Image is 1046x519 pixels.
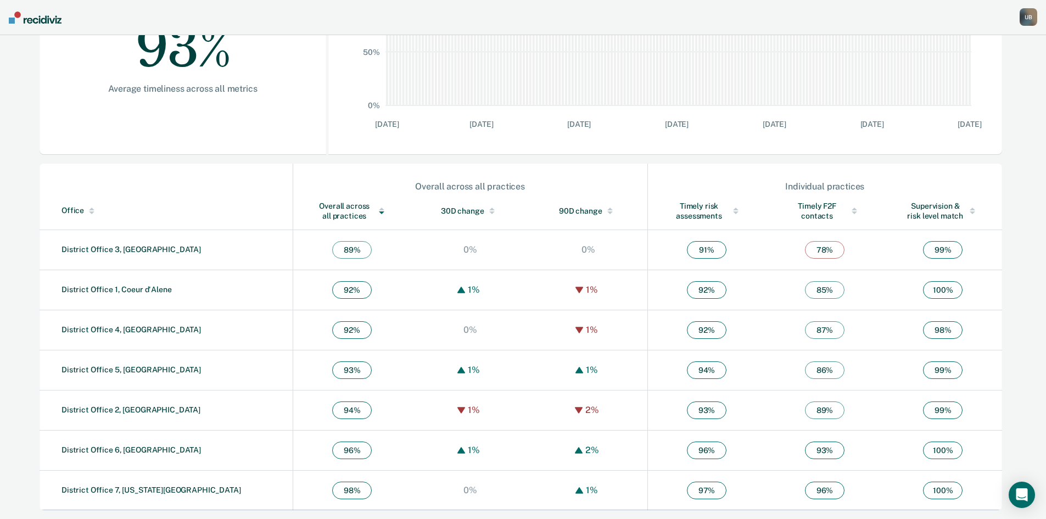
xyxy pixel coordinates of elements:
span: 99 % [923,361,963,379]
a: District Office 7, [US_STATE][GEOGRAPHIC_DATA] [61,485,241,494]
span: 91 % [687,241,726,259]
a: District Office 1, Coeur d'Alene [61,285,172,294]
div: 1% [465,405,483,415]
div: 0% [461,325,480,335]
a: District Office 6, [GEOGRAPHIC_DATA] [61,445,201,454]
span: 94 % [687,361,726,379]
div: Overall across all practices [294,181,647,192]
text: [DATE] [665,120,689,129]
div: Supervision & risk level match [906,201,980,221]
div: U B [1020,8,1037,26]
span: 92 % [332,321,372,339]
th: Toggle SortBy [884,192,1002,230]
span: 96 % [687,442,726,459]
text: [DATE] [763,120,786,129]
th: Toggle SortBy [411,192,529,230]
text: [DATE] [469,120,493,129]
span: 93 % [687,401,726,419]
span: 96 % [805,482,844,499]
span: 87 % [805,321,844,339]
div: 30D change [433,206,507,216]
div: 1% [583,485,601,495]
span: 99 % [923,241,963,259]
a: District Office 4, [GEOGRAPHIC_DATA] [61,325,201,334]
div: Timely risk assessments [670,201,744,221]
text: [DATE] [375,120,399,129]
a: District Office 3, [GEOGRAPHIC_DATA] [61,245,201,254]
a: District Office 2, [GEOGRAPHIC_DATA] [61,405,200,414]
img: Recidiviz [9,12,61,24]
span: 93 % [332,361,372,379]
th: Toggle SortBy [529,192,647,230]
span: 97 % [687,482,726,499]
span: 85 % [805,281,844,299]
th: Toggle SortBy [293,192,411,230]
span: 100 % [923,281,963,299]
span: 93 % [805,442,844,459]
th: Toggle SortBy [40,192,293,230]
div: Timely F2F contacts [787,201,862,221]
span: 92 % [687,281,726,299]
span: 96 % [332,442,372,459]
span: 89 % [332,241,372,259]
span: 78 % [805,241,844,259]
span: 94 % [332,401,372,419]
div: 2% [583,445,602,455]
span: 100 % [923,482,963,499]
div: 1% [465,284,483,295]
div: Office [61,206,288,215]
div: 0% [579,244,598,255]
div: 0% [461,244,480,255]
text: [DATE] [567,120,591,129]
div: 0% [461,485,480,495]
div: 1% [465,445,483,455]
span: 89 % [805,401,844,419]
span: 92 % [332,281,372,299]
text: [DATE] [958,120,981,129]
span: 92 % [687,321,726,339]
text: [DATE] [860,120,884,129]
div: 1% [583,325,601,335]
span: 99 % [923,401,963,419]
div: Individual practices [648,181,1002,192]
span: 86 % [805,361,844,379]
div: 1% [465,365,483,375]
th: Toggle SortBy [647,192,765,230]
div: 90D change [551,206,625,216]
th: Toggle SortBy [765,192,883,230]
span: 98 % [332,482,372,499]
div: Open Intercom Messenger [1009,482,1035,508]
a: District Office 5, [GEOGRAPHIC_DATA] [61,365,201,374]
span: 100 % [923,442,963,459]
span: 98 % [923,321,963,339]
div: 1% [583,365,601,375]
button: UB [1020,8,1037,26]
div: 1% [583,284,601,295]
div: 2% [583,405,602,415]
div: Overall across all practices [315,201,389,221]
div: Average timeliness across all metrics [75,83,291,94]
